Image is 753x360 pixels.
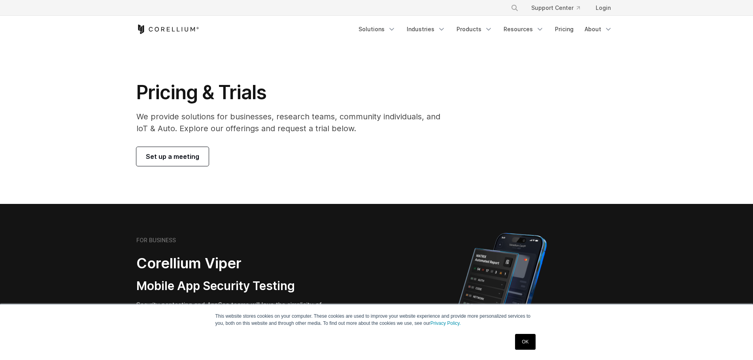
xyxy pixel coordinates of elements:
[215,313,538,327] p: This website stores cookies on your computer. These cookies are used to improve your website expe...
[580,22,617,36] a: About
[525,1,586,15] a: Support Center
[508,1,522,15] button: Search
[354,22,400,36] a: Solutions
[136,111,451,134] p: We provide solutions for businesses, research teams, community individuals, and IoT & Auto. Explo...
[136,279,339,294] h3: Mobile App Security Testing
[430,320,461,326] a: Privacy Policy.
[499,22,549,36] a: Resources
[501,1,617,15] div: Navigation Menu
[146,152,199,161] span: Set up a meeting
[136,300,339,328] p: Security pentesting and AppSec teams will love the simplicity of automated report generation comb...
[136,237,176,244] h6: FOR BUSINESS
[354,22,617,36] div: Navigation Menu
[136,81,451,104] h1: Pricing & Trials
[550,22,578,36] a: Pricing
[515,334,535,350] a: OK
[136,25,199,34] a: Corellium Home
[589,1,617,15] a: Login
[402,22,450,36] a: Industries
[452,22,497,36] a: Products
[136,254,339,272] h2: Corellium Viper
[136,147,209,166] a: Set up a meeting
